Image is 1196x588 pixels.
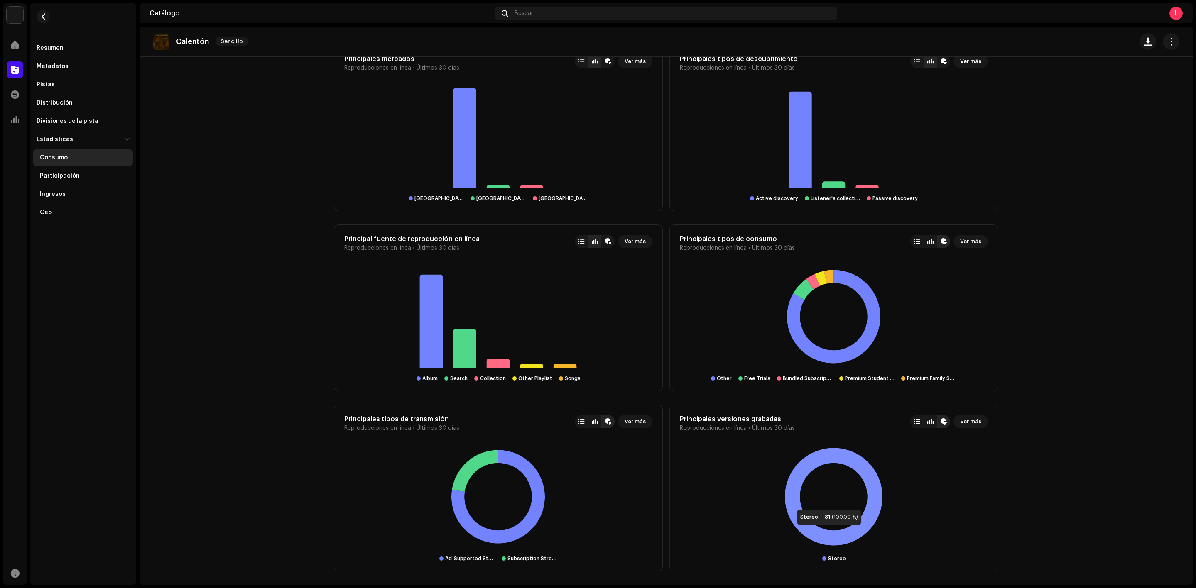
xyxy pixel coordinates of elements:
span: Sencillo [216,37,248,46]
re-m-nav-item: Distribución [33,95,133,111]
img: a5d7185e-e9ec-4b9c-a246-595ed0e4f215 [153,33,169,50]
div: Resumen [37,45,64,51]
span: Ver más [625,413,646,430]
re-m-nav-item: Ingresos [33,186,133,203]
span: • [748,65,750,71]
p: Calentón [176,37,209,46]
span: Últimos 30 días [752,65,795,71]
div: Geo [40,209,52,216]
div: Participación [40,173,80,179]
div: Principales tipos de descubrimiento [680,55,798,63]
div: Other Playlist [518,375,552,382]
div: Estadísticas [37,136,73,143]
button: Ver más [618,55,652,68]
div: Other [717,375,732,382]
div: Principales tipos de transmisión [344,415,459,423]
div: Songs [565,375,581,382]
span: • [413,245,415,251]
re-m-nav-item: Consumo [33,149,133,166]
img: 297a105e-aa6c-4183-9ff4-27133c00f2e2 [7,7,23,23]
span: Reproducciones en línea [344,245,411,251]
div: Listener's collection [811,195,860,202]
re-m-nav-item: Resumen [33,40,133,56]
div: Principal fuente de reproducción en línea [344,235,480,243]
span: Reproducciones en línea [680,425,747,432]
span: Ver más [960,233,981,250]
button: Ver más [953,55,988,68]
re-m-nav-item: Pistas [33,76,133,93]
re-m-nav-item: Participación [33,168,133,184]
div: Ad-Supported Streaming [445,555,495,562]
div: Consumo [40,154,68,161]
div: Ecuador [414,195,464,202]
span: • [413,425,415,432]
span: Reproducciones en línea [680,65,747,71]
span: Ver más [625,233,646,250]
span: Últimos 30 días [417,425,459,432]
span: Ver más [960,413,981,430]
re-m-nav-item: Divisiones de la pista [33,113,133,129]
span: • [413,65,415,71]
span: Últimos 30 días [417,65,459,71]
button: Ver más [618,235,652,248]
div: Catálogo [149,10,492,17]
div: Principales mercados [344,55,459,63]
div: Free Trials [744,375,770,382]
div: Metadatos [37,63,69,70]
div: Divisiones de la pista [37,118,98,124]
div: Album [422,375,438,382]
button: Ver más [953,415,988,428]
span: Últimos 30 días [752,425,795,432]
div: United States of America [476,195,526,202]
span: Buscar [515,10,533,17]
span: • [748,425,750,432]
div: L [1169,7,1183,20]
div: Search [450,375,468,382]
div: Pistas [37,81,55,88]
re-m-nav-dropdown: Estadísticas [33,131,133,221]
div: Principales tipos de consumo [680,235,795,243]
div: Premium Student Subscriptions [845,375,895,382]
span: Últimos 30 días [752,245,795,251]
div: Distribución [37,100,73,106]
button: Ver más [618,415,652,428]
div: Ingresos [40,191,66,198]
div: Principales versiones grabadas [680,415,795,423]
re-m-nav-item: Metadatos [33,58,133,75]
span: Últimos 30 días [417,245,459,251]
div: Active discovery [756,195,798,202]
span: Reproducciones en línea [344,425,411,432]
span: Reproducciones en línea [344,65,411,71]
div: Premium Family Subscriptions [907,375,957,382]
div: Passive discovery [872,195,918,202]
span: Ver más [960,53,981,70]
span: • [748,245,750,251]
button: Ver más [953,235,988,248]
div: Collection [480,375,506,382]
re-m-nav-item: Geo [33,204,133,221]
span: Ver más [625,53,646,70]
div: Stereo [828,555,846,562]
div: Subscription Streaming [507,555,557,562]
div: Bundled Subscriptions [783,375,833,382]
span: Reproducciones en línea [680,245,747,251]
div: Canada [539,195,588,202]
